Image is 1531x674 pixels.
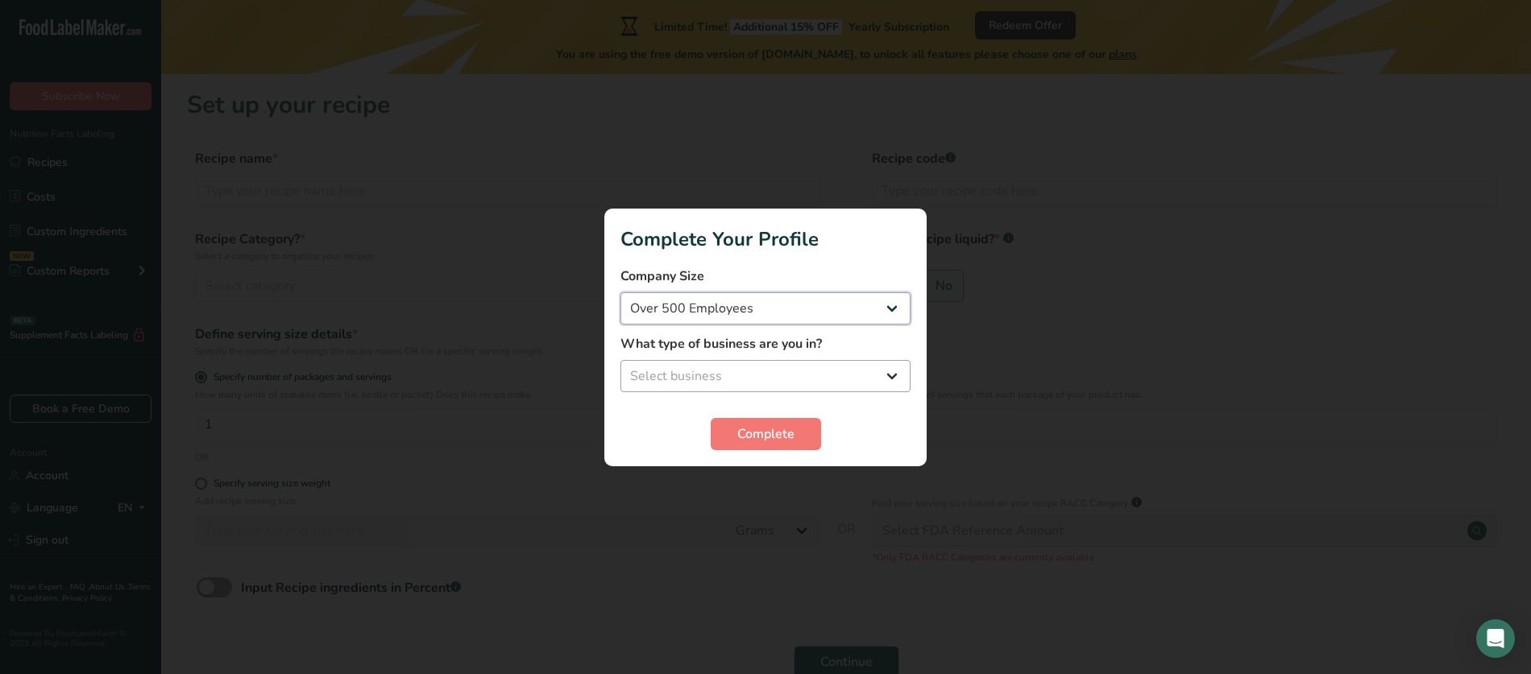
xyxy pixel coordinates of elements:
label: What type of business are you in? [620,334,911,354]
span: Complete [737,424,795,444]
label: Company Size [620,267,911,286]
div: Open Intercom Messenger [1476,619,1515,658]
button: Complete [711,418,821,450]
h1: Complete Your Profile [620,225,911,254]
